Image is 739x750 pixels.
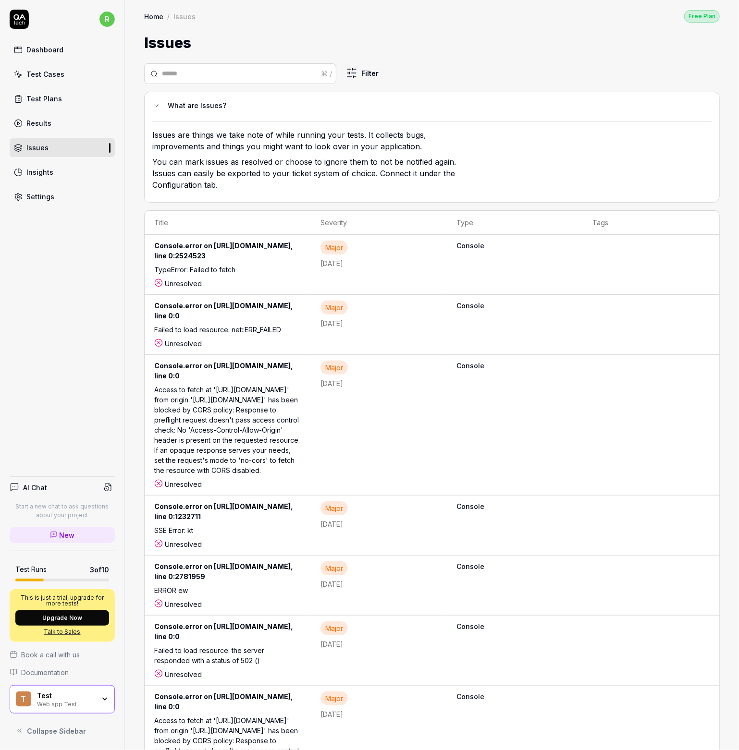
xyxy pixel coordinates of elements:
[144,12,163,21] a: Home
[26,45,63,55] div: Dashboard
[456,561,573,571] b: Console
[154,501,301,525] div: Console.error on [URL][DOMAIN_NAME], line 0:1232711
[145,211,311,235] th: Title
[320,640,343,648] time: [DATE]
[320,319,343,327] time: [DATE]
[10,721,115,740] button: Collapse Sidebar
[10,685,115,714] button: TTestWeb app Test
[320,259,343,267] time: [DATE]
[583,211,719,235] th: Tags
[456,301,573,311] b: Console
[26,69,64,79] div: Test Cases
[21,650,80,660] span: Book a call with us
[154,585,301,599] div: ERROR ew
[10,187,115,206] a: Settings
[320,501,348,515] div: Major
[320,561,348,575] div: Major
[154,691,301,715] div: Console.error on [URL][DOMAIN_NAME], line 0:0
[27,726,86,736] span: Collapse Sidebar
[60,530,75,540] span: New
[154,265,301,278] div: TypeError: Failed to fetch
[320,241,348,254] div: Major
[321,69,332,79] div: ⌘ /
[154,278,301,289] div: Unresolved
[154,325,301,339] div: Failed to load resource: net::ERR_FAILED
[10,650,115,660] a: Book a call with us
[456,691,573,702] b: Console
[10,40,115,59] a: Dashboard
[15,595,109,606] p: This is just a trial, upgrade for more tests!
[447,211,583,235] th: Type
[684,10,720,23] button: Free Plan
[154,669,301,679] div: Unresolved
[23,483,47,493] h4: AI Chat
[320,379,343,387] time: [DATE]
[10,65,115,84] a: Test Cases
[21,667,69,677] span: Documentation
[152,129,465,156] p: Issues are things we take note of while running your tests. It collects bugs, improvements and th...
[154,479,301,489] div: Unresolved
[37,691,95,700] div: Test
[311,211,447,235] th: Severity
[320,361,348,375] div: Major
[10,527,115,543] a: New
[168,100,704,111] div: What are Issues?
[154,361,301,385] div: Console.error on [URL][DOMAIN_NAME], line 0:0
[154,525,301,539] div: SSE Error: kt
[10,502,115,520] p: Start a new chat to ask questions about your project
[26,143,49,153] div: Issues
[144,32,191,54] h1: Issues
[154,645,301,669] div: Failed to load resource: the server responded with a status of 502 ()
[10,89,115,108] a: Test Plans
[320,580,343,588] time: [DATE]
[26,118,51,128] div: Results
[15,610,109,626] button: Upgrade Now
[15,565,47,574] h5: Test Runs
[320,301,348,315] div: Major
[154,385,301,479] div: Access to fetch at '[URL][DOMAIN_NAME]' from origin '[URL][DOMAIN_NAME]' has been blocked by CORS...
[26,167,53,177] div: Insights
[320,621,348,635] div: Major
[154,241,301,265] div: Console.error on [URL][DOMAIN_NAME], line 0:2524523
[10,138,115,157] a: Issues
[10,667,115,677] a: Documentation
[154,539,301,549] div: Unresolved
[152,156,465,194] p: You can mark issues as resolved or choose to ignore them to not be notified again. Issues can eas...
[340,63,384,83] button: Filter
[154,561,301,585] div: Console.error on [URL][DOMAIN_NAME], line 0:2781959
[99,12,115,27] span: r
[154,339,301,349] div: Unresolved
[26,94,62,104] div: Test Plans
[456,361,573,371] b: Console
[16,691,31,707] span: T
[320,691,348,705] div: Major
[320,520,343,528] time: [DATE]
[173,12,196,21] div: Issues
[10,114,115,133] a: Results
[99,10,115,29] button: r
[37,700,95,707] div: Web app Test
[154,621,301,645] div: Console.error on [URL][DOMAIN_NAME], line 0:0
[90,565,109,575] span: 3 of 10
[154,599,301,609] div: Unresolved
[456,501,573,511] b: Console
[152,100,704,111] button: What are Issues?
[154,301,301,325] div: Console.error on [URL][DOMAIN_NAME], line 0:0
[10,163,115,181] a: Insights
[320,710,343,718] time: [DATE]
[167,12,170,21] div: /
[15,628,109,636] a: Talk to Sales
[456,241,573,251] b: Console
[456,621,573,631] b: Console
[26,192,54,202] div: Settings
